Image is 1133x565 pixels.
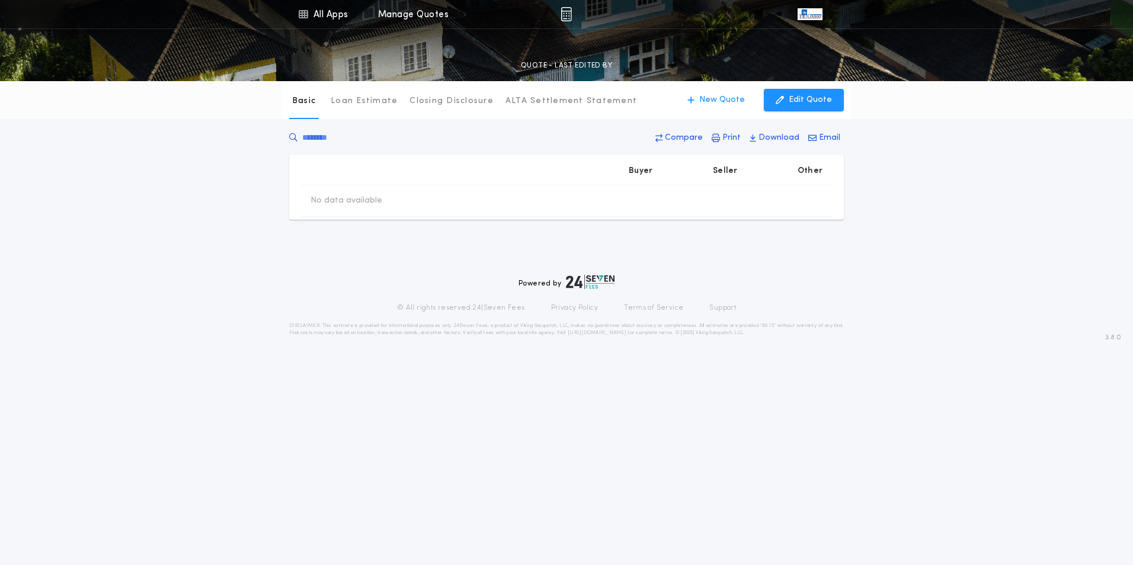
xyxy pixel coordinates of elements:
p: Compare [665,132,703,144]
p: Edit Quote [789,94,832,106]
a: Support [709,303,736,313]
p: QUOTE - LAST EDITED BY [521,60,612,72]
p: DISCLAIMER: This estimate is provided for informational purposes only. 24|Seven Fees, a product o... [289,322,844,336]
p: Buyer [629,165,652,177]
button: Compare [652,127,706,149]
img: vs-icon [798,8,822,20]
p: Seller [713,165,738,177]
p: New Quote [699,94,745,106]
p: Other [798,165,822,177]
a: [URL][DOMAIN_NAME] [568,330,626,335]
p: Loan Estimate [331,95,398,107]
a: Terms of Service [624,303,683,313]
span: 3.8.0 [1105,332,1121,343]
div: Powered by [519,275,614,289]
p: Basic [292,95,316,107]
button: Email [805,127,844,149]
p: © All rights reserved. 24|Seven Fees [397,303,525,313]
img: img [561,7,572,21]
p: Download [758,132,799,144]
button: New Quote [676,89,757,111]
p: ALTA Settlement Statement [505,95,637,107]
a: Privacy Policy [551,303,598,313]
td: No data available [301,185,392,216]
p: Email [819,132,840,144]
p: Closing Disclosure [409,95,494,107]
button: Edit Quote [764,89,844,111]
img: logo [566,275,614,289]
p: Print [722,132,741,144]
button: Download [746,127,803,149]
button: Print [708,127,744,149]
